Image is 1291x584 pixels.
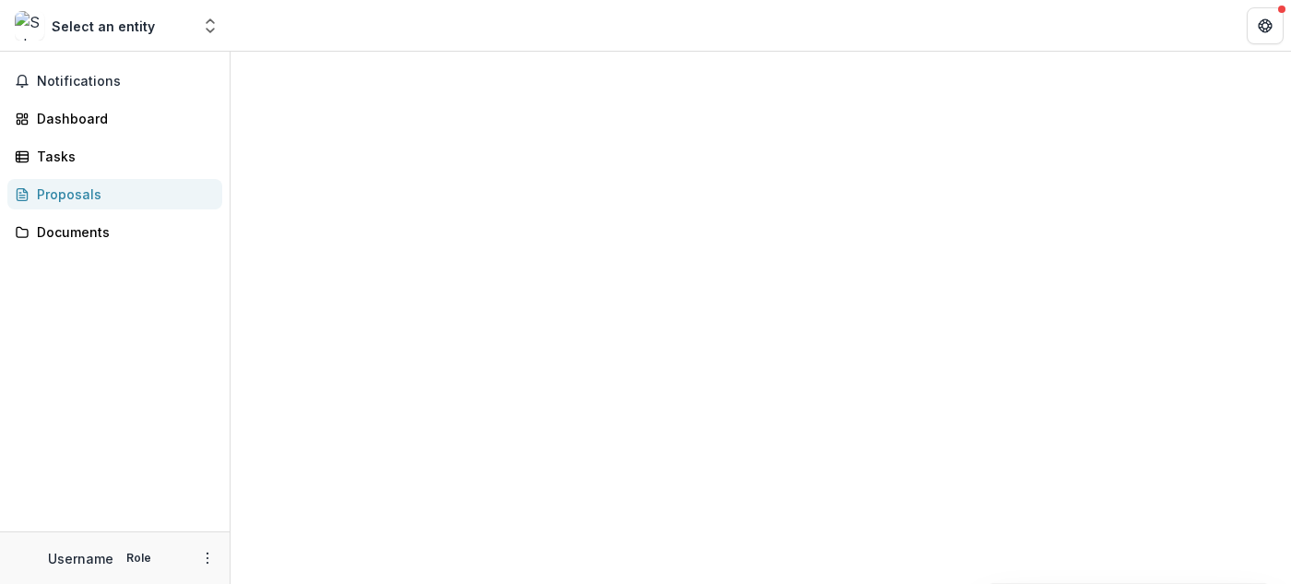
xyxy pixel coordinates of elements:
[7,103,222,134] a: Dashboard
[15,11,44,41] img: Select an entity
[7,141,222,172] a: Tasks
[48,549,113,568] p: Username
[1247,7,1284,44] button: Get Help
[121,550,157,566] p: Role
[196,547,219,569] button: More
[7,66,222,96] button: Notifications
[37,147,207,166] div: Tasks
[197,7,223,44] button: Open entity switcher
[37,109,207,128] div: Dashboard
[37,222,207,242] div: Documents
[7,179,222,209] a: Proposals
[37,185,207,204] div: Proposals
[7,217,222,247] a: Documents
[52,17,155,36] div: Select an entity
[37,74,215,89] span: Notifications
